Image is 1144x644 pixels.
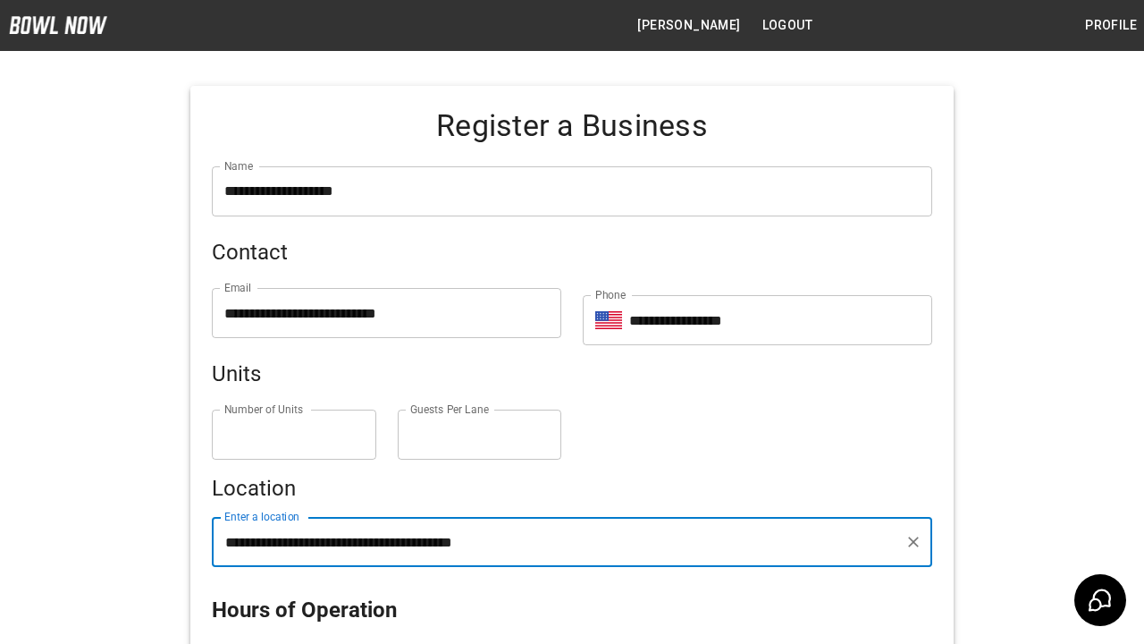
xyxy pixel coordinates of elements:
button: Logout [755,9,820,42]
button: [PERSON_NAME] [630,9,747,42]
button: Clear [901,530,926,555]
h5: Hours of Operation [212,596,931,624]
h5: Contact [212,238,931,267]
img: logo [9,16,107,34]
label: Phone [595,287,626,302]
h5: Location [212,474,931,503]
h5: Units [212,360,931,388]
button: Profile [1078,9,1144,42]
button: Select country [595,307,622,334]
h4: Register a Business [212,107,931,145]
